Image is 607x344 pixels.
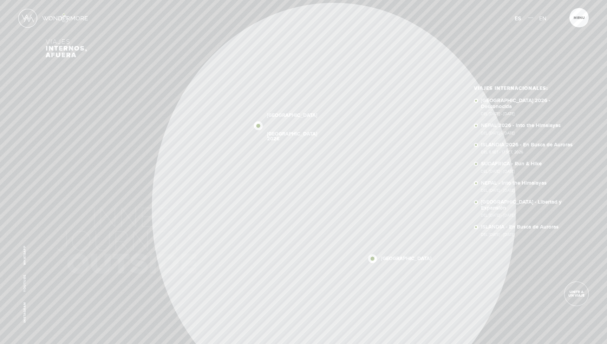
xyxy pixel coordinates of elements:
img: icon [254,121,263,130]
h3: Viajes internos, afuera [46,39,562,59]
img: icon [368,254,377,263]
span: Del [DATE] - [DATE] [481,213,577,217]
span: Del [DATE] - [DATE] [481,233,577,237]
a: Youtube [23,274,27,292]
img: Logo [18,9,37,28]
a: [GEOGRAPHIC_DATA] 2026 - DesconocidaDel [DATE] - [DATE] [481,98,577,116]
img: Nombre Logo [42,16,88,20]
a: ES [515,13,521,24]
span: Del [DATE] - [DATE] [481,170,577,173]
span: ES [515,15,521,22]
a: ISLANDIA 2026 - En Busca de AurorasDel 8 SET - 17 SET, 2026 [481,142,577,154]
a: [GEOGRAPHIC_DATA] [267,113,317,118]
a: EN [539,13,546,24]
span: Unite a un viaje [564,290,588,297]
a: [GEOGRAPHIC_DATA] - Libertad y ExpansiónDel [DATE] - [DATE] [481,199,577,217]
span: Del [DATE] - [DATE] [481,112,577,116]
a: Instagram [23,302,27,323]
span: Del [DATE] - [DATE] [481,131,577,135]
h3: Viajes Internacionales: [474,86,577,91]
span: Del 8 SET - 17 SET, 2026 [481,150,577,154]
a: WhatsApp [23,245,27,265]
a: [GEOGRAPHIC_DATA] [381,256,431,261]
span: Del [DATE] - [DATE] [481,188,577,192]
a: SUDÁFRICA - Run & HikeDel [DATE] - [DATE] [481,161,577,173]
span: EN [539,15,546,22]
a: [GEOGRAPHIC_DATA] 2026 [267,131,317,141]
a: NEPAL - Into the HimalayasDel [DATE] - [DATE] [481,180,577,193]
a: ISLANDIA - En Busca de AurorasDel [DATE] - [DATE] [481,224,577,237]
a: Unite a un viaje [564,282,589,306]
a: NEPAL 2026 - Into the HimalayasDel [DATE] - [DATE] [481,123,577,135]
